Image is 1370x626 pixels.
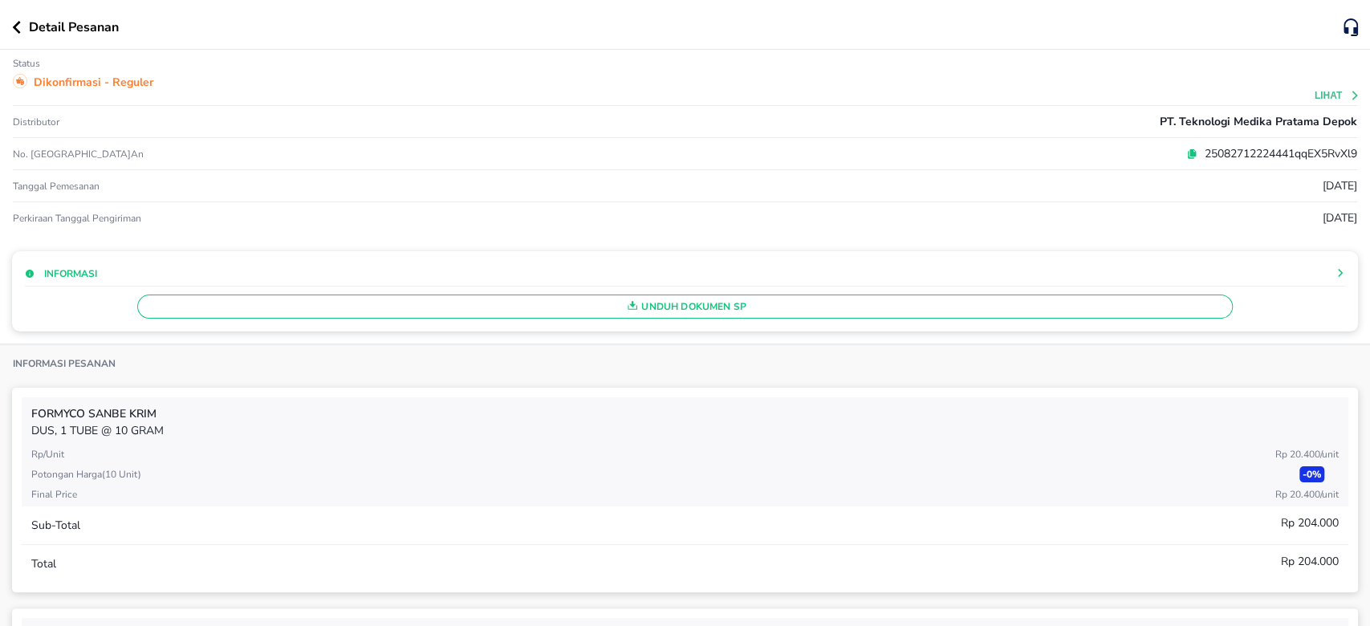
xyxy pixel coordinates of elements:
[13,212,141,225] p: Perkiraan Tanggal Pengiriman
[31,467,141,482] p: Potongan harga ( 10 Unit )
[31,405,1339,422] p: FORMYCO Sanbe KRIM
[1197,145,1357,162] p: 25082712224441qqEX5RvXl9
[13,180,100,193] p: Tanggal pemesanan
[44,266,97,281] p: Informasi
[1323,177,1357,194] p: [DATE]
[31,422,1339,439] p: DUS, 1 TUBE @ 10 GRAM
[1299,466,1324,482] p: - 0 %
[137,295,1234,319] button: Unduh Dokumen SP
[1160,113,1357,130] p: PT. Teknologi Medika Pratama Depok
[13,148,461,161] p: No. [GEOGRAPHIC_DATA]an
[13,357,116,370] p: Informasi Pesanan
[31,517,80,534] p: Sub-Total
[1275,447,1339,461] p: Rp 20.400
[34,74,153,91] p: Dikonfirmasi - Reguler
[13,116,59,128] p: Distributor
[1320,488,1339,501] span: / Unit
[25,266,97,281] button: Informasi
[31,555,56,572] p: Total
[29,18,119,37] p: Detail Pesanan
[1320,448,1339,461] span: / Unit
[144,296,1226,317] span: Unduh Dokumen SP
[1323,209,1357,226] p: [DATE]
[13,57,40,70] p: Status
[1275,487,1339,502] p: Rp 20.400
[1281,514,1339,531] p: Rp 204.000
[31,487,77,502] p: Final Price
[31,447,64,461] p: Rp/Unit
[1315,90,1360,101] button: Lihat
[1281,553,1339,570] p: Rp 204.000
